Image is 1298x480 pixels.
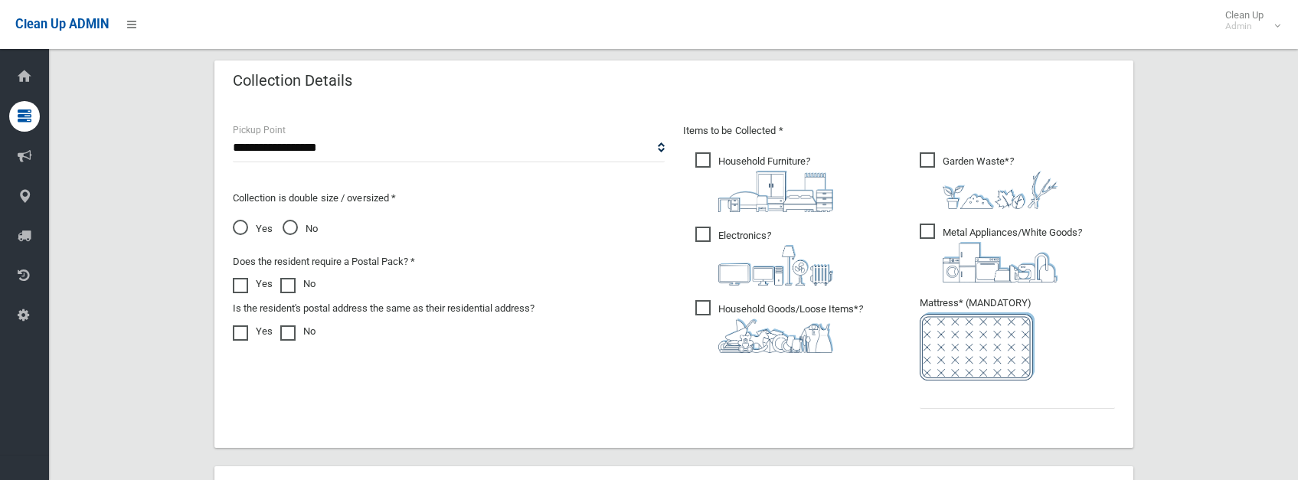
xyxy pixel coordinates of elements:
span: Mattress* (MANDATORY) [920,297,1115,380]
span: Metal Appliances/White Goods [920,224,1082,282]
img: 394712a680b73dbc3d2a6a3a7ffe5a07.png [718,245,833,286]
i: ? [943,227,1082,282]
span: Household Goods/Loose Items* [695,300,863,353]
label: No [280,275,316,293]
img: aa9efdbe659d29b613fca23ba79d85cb.png [718,171,833,212]
span: Household Furniture [695,152,833,212]
label: Does the resident require a Postal Pack? * [233,253,415,271]
label: No [280,322,316,341]
p: Collection is double size / oversized * [233,189,665,207]
img: 4fd8a5c772b2c999c83690221e5242e0.png [943,171,1058,209]
span: Clean Up [1218,9,1279,32]
img: 36c1b0289cb1767239cdd3de9e694f19.png [943,242,1058,282]
img: e7408bece873d2c1783593a074e5cb2f.png [920,312,1035,380]
header: Collection Details [214,66,371,96]
img: b13cc3517677393f34c0a387616ef184.png [718,318,833,353]
span: Yes [233,220,273,238]
label: Yes [233,275,273,293]
small: Admin [1225,21,1264,32]
i: ? [718,155,833,212]
i: ? [718,230,833,286]
label: Is the resident's postal address the same as their residential address? [233,299,535,318]
i: ? [718,303,863,353]
label: Yes [233,322,273,341]
span: Electronics [695,227,833,286]
span: Garden Waste* [920,152,1058,209]
span: No [283,220,318,238]
i: ? [943,155,1058,209]
span: Clean Up ADMIN [15,17,109,31]
p: Items to be Collected * [683,122,1115,140]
